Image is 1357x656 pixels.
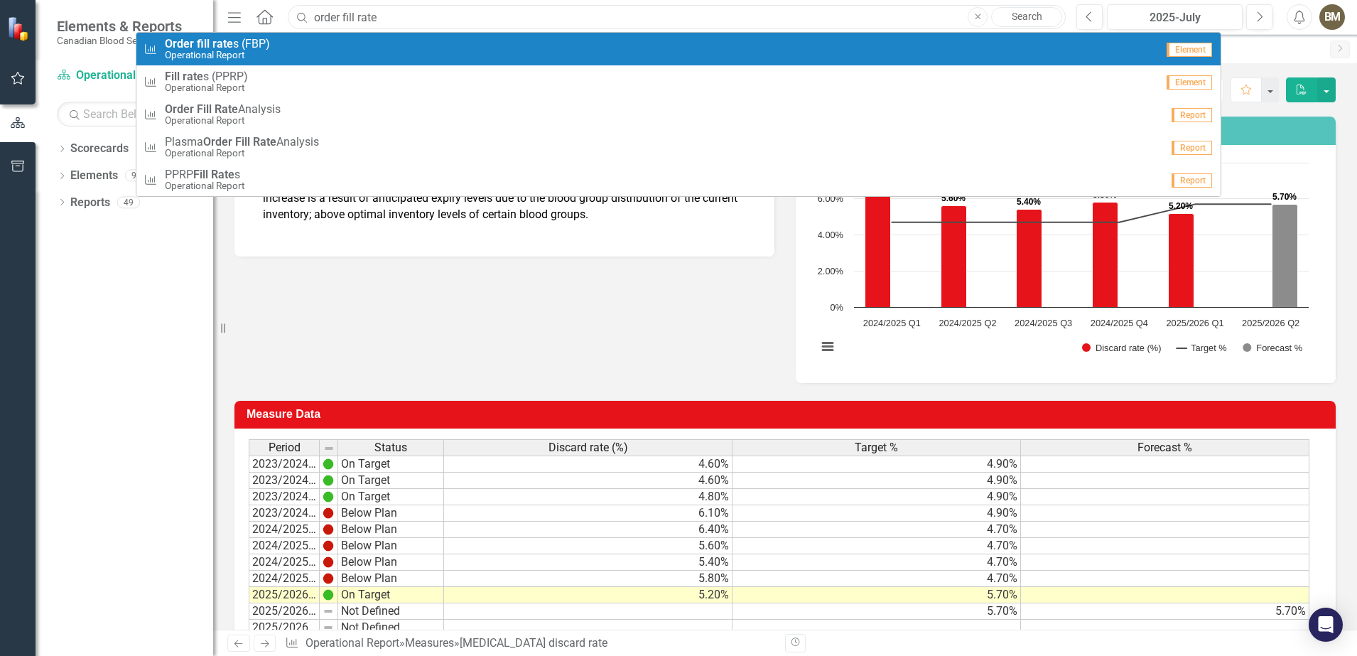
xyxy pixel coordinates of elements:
[1167,43,1212,57] span: Element
[1272,192,1297,202] text: 5.70%
[818,193,843,204] text: 6.00%
[1167,75,1212,90] span: Element
[136,33,1221,65] a: rates (FBP)Operational ReportElement
[732,489,1021,505] td: 4.90%
[70,141,129,157] a: Scorecards
[444,473,732,489] td: 4.60%
[1021,603,1309,620] td: 5.70%
[1272,204,1298,307] path: 2025/2026 Q2, 5.7. Forecast %.
[249,571,320,587] td: 2024/2025 Q4
[855,441,898,454] span: Target %
[732,571,1021,587] td: 4.70%
[165,115,281,126] small: Operational Report
[732,473,1021,489] td: 4.90%
[1169,201,1193,211] text: 5.20%
[70,195,110,211] a: Reports
[732,456,1021,473] td: 4.90%
[249,620,320,636] td: 2025/2026 Q3
[732,554,1021,571] td: 4.70%
[249,554,320,571] td: 2024/2025 Q3
[211,168,234,181] strong: Rate
[460,636,607,650] div: [MEDICAL_DATA] discard rate
[444,522,732,538] td: 6.40%
[263,176,737,222] span: It is anticipated that discards in Q2 will be aligned with the target discard rate. This expected...
[165,181,244,191] small: Operational Report
[405,636,454,650] a: Measures
[306,636,399,650] a: Operational Report
[323,524,334,535] img: AAAAAElFTkSuQmCC
[323,458,334,470] img: IjK2lU6JAAAAAElFTkSuQmCC
[732,587,1021,603] td: 5.70%
[338,571,444,587] td: Below Plan
[732,505,1021,522] td: 4.90%
[865,191,891,307] path: 2024/2025 Q1, 6.4. Discard rate (%).
[818,230,843,240] text: 4.00%
[165,82,248,93] small: Operational Report
[117,196,140,208] div: 49
[323,573,334,584] img: AAAAAElFTkSuQmCC
[249,473,320,489] td: 2023/2024 Q2
[338,603,444,620] td: Not Defined
[323,606,334,617] img: 8DAGhfEEPCf229AAAAAElFTkSuQmCC
[444,456,732,473] td: 4.60%
[165,103,281,116] span: Analysis
[1309,608,1343,642] div: Open Intercom Messenger
[444,571,732,587] td: 5.80%
[165,136,319,149] span: Plasma Analysis
[323,589,334,601] img: IjK2lU6JAAAAAElFTkSuQmCC
[249,489,320,505] td: 2023/2024 Q3
[249,505,320,522] td: 2023/2024 Q4
[212,37,233,50] strong: rate
[7,16,32,41] img: ClearPoint Strategy
[865,163,1272,308] g: Discard rate (%), series 1 of 3. Bar series with 6 bars.
[136,131,1221,163] a: PlasmaOrder Fill RateAnalysisOperational ReportReport
[1093,202,1118,307] path: 2024/2025 Q4, 5.8. Discard rate (%).
[1091,318,1148,328] text: 2024/2025 Q4
[444,538,732,554] td: 5.60%
[1082,343,1162,353] button: Show Discard rate (%)
[1017,209,1042,307] path: 2024/2025 Q3, 5.4. Discard rate (%).
[57,35,182,46] small: Canadian Blood Services
[338,587,444,603] td: On Target
[732,538,1021,554] td: 4.70%
[338,522,444,538] td: Below Plan
[374,441,407,454] span: Status
[323,540,334,552] img: AAAAAElFTkSuQmCC
[892,204,1297,307] g: Forecast %, series 3 of 3. Bar series with 6 bars.
[136,65,1221,98] a: s (PPRP)Operational ReportElement
[1169,213,1194,307] path: 2025/2026 Q1, 5.2. Discard rate (%).
[70,168,118,184] a: Elements
[1177,343,1227,353] button: Show Target %
[444,554,732,571] td: 5.40%
[831,302,844,313] text: 0%
[165,168,244,181] span: PPRP s
[1107,4,1243,30] button: 2025-July
[323,491,334,502] img: IjK2lU6JAAAAAElFTkSuQmCC
[338,620,444,636] td: Not Defined
[136,163,1221,196] a: PPRP RatesOperational ReportReport
[323,556,334,568] img: AAAAAElFTkSuQmCC
[215,102,238,116] strong: Rate
[444,587,732,603] td: 5.20%
[818,266,843,276] text: 2.00%
[165,50,270,60] small: Operational Report
[444,505,732,522] td: 6.10%
[1172,108,1212,122] span: Report
[818,337,838,357] button: View chart menu, Chart
[323,622,334,633] img: 8DAGhfEEPCf229AAAAAElFTkSuQmCC
[247,408,1329,421] h3: Measure Data
[1319,4,1345,30] div: BM
[991,7,1062,27] a: Search
[1015,318,1072,328] text: 2024/2025 Q3
[285,635,774,652] div: » »
[1137,441,1192,454] span: Forecast %
[863,318,921,328] text: 2024/2025 Q1
[732,522,1021,538] td: 4.70%
[1017,197,1041,207] text: 5.40%
[939,318,996,328] text: 2024/2025 Q2
[249,587,320,603] td: 2025/2026 Q1
[338,473,444,489] td: On Target
[269,441,301,454] span: Period
[249,456,320,473] td: 2023/2024 Q1
[941,205,967,307] path: 2024/2025 Q2, 5.6. Discard rate (%).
